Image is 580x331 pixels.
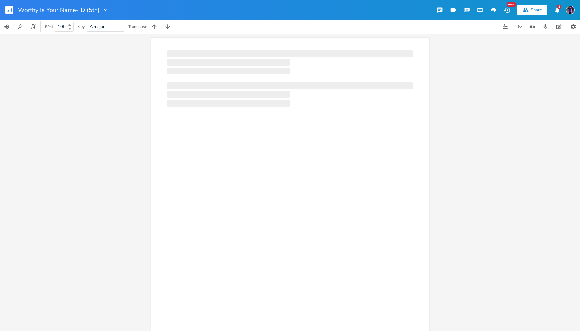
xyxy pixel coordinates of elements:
span: A major [90,24,105,30]
div: Share [531,7,542,13]
div: Transpose [128,25,147,29]
div: New [507,2,516,7]
div: Key [78,25,85,29]
div: BPM [45,25,53,29]
span: Worthy Is Your Name- D (5th) [18,7,100,13]
div: 2 [557,5,561,9]
button: 2 [550,4,564,16]
button: Share [517,5,547,15]
button: New [500,4,514,16]
img: ngunthalian100 [566,6,575,14]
